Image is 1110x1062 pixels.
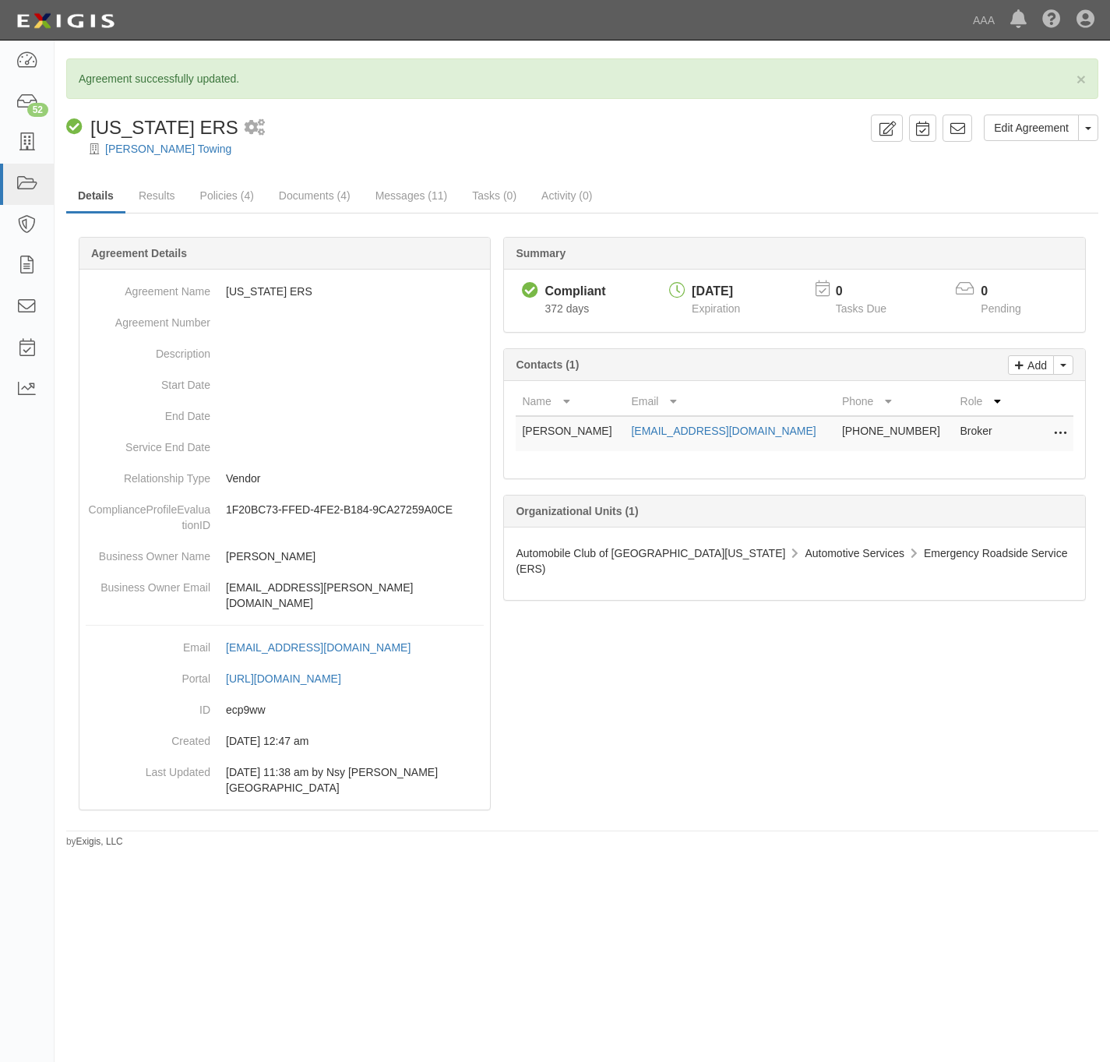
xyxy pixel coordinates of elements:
a: Messages (11) [364,180,460,211]
div: 52 [27,103,48,117]
dt: Last Updated [86,757,210,780]
a: Activity (0) [530,180,604,211]
dt: Business Owner Name [86,541,210,564]
dd: [DATE] 12:47 am [86,725,484,757]
dt: Created [86,725,210,749]
dt: ID [86,694,210,718]
p: [PERSON_NAME] [226,549,484,564]
i: Compliant [66,119,83,136]
span: [US_STATE] ERS [90,117,238,138]
img: logo-5460c22ac91f19d4615b14bd174203de0afe785f0fc80cf4dbbc73dc1793850b.png [12,7,119,35]
dt: Email [86,632,210,655]
a: [PERSON_NAME] Towing [105,143,231,155]
span: Automobile Club of [GEOGRAPHIC_DATA][US_STATE] [516,547,785,559]
span: Since 09/12/2024 [544,302,589,315]
b: Summary [516,247,566,259]
dt: Agreement Name [86,276,210,299]
a: Tasks (0) [460,180,528,211]
a: [URL][DOMAIN_NAME] [226,672,358,685]
b: Contacts (1) [516,358,579,371]
th: Email [625,387,835,416]
dt: Service End Date [86,432,210,455]
dt: ComplianceProfileEvaluationID [86,494,210,533]
a: AAA [965,5,1003,36]
i: Compliant [522,283,538,299]
a: [EMAIL_ADDRESS][DOMAIN_NAME] [226,641,428,654]
td: Broker [954,416,1011,451]
dt: Start Date [86,369,210,393]
b: Organizational Units (1) [516,505,638,517]
div: [DATE] [692,283,740,301]
div: Compliant [544,283,605,301]
dt: Agreement Number [86,307,210,330]
th: Role [954,387,1011,416]
dt: Business Owner Email [86,572,210,595]
dd: ecp9ww [86,694,484,725]
a: Exigis, LLC [76,836,123,847]
dd: [DATE] 11:38 am by Nsy [PERSON_NAME][GEOGRAPHIC_DATA] [86,757,484,803]
p: [EMAIL_ADDRESS][PERSON_NAME][DOMAIN_NAME] [226,580,484,611]
span: × [1077,70,1086,88]
p: Add [1024,356,1047,374]
p: 0 [981,283,1040,301]
a: Policies (4) [189,180,266,211]
a: Details [66,180,125,213]
dt: Description [86,338,210,362]
p: 0 [836,283,906,301]
span: Expiration [692,302,740,315]
a: Add [1008,355,1054,375]
i: 1 scheduled workflow [245,120,265,136]
div: [EMAIL_ADDRESS][DOMAIN_NAME] [226,640,411,655]
p: Agreement successfully updated. [79,71,1086,86]
dd: Vendor [86,463,484,494]
td: [PHONE_NUMBER] [836,416,954,451]
div: California ERS [66,115,238,141]
dt: Portal [86,663,210,686]
a: Documents (4) [267,180,362,211]
dd: [US_STATE] ERS [86,276,484,307]
small: by [66,835,123,849]
button: Close [1077,71,1086,87]
dt: Relationship Type [86,463,210,486]
a: Edit Agreement [984,115,1079,141]
span: Automotive Services [805,547,904,559]
a: Results [127,180,187,211]
span: Tasks Due [836,302,886,315]
b: Agreement Details [91,247,187,259]
th: Name [516,387,625,416]
td: [PERSON_NAME] [516,416,625,451]
th: Phone [836,387,954,416]
dt: End Date [86,400,210,424]
a: [EMAIL_ADDRESS][DOMAIN_NAME] [631,425,816,437]
span: Pending [981,302,1020,315]
p: 1F20BC73-FFED-4FE2-B184-9CA27259A0CE [226,502,484,517]
i: Help Center - Complianz [1042,11,1061,30]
